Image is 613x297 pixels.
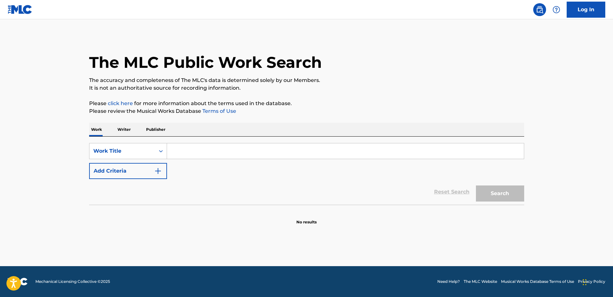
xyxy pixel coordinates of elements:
[533,3,546,16] a: Public Search
[501,279,574,284] a: Musical Works Database Terms of Use
[89,84,524,92] p: It is not an authoritative source for recording information.
[536,6,543,14] img: search
[8,5,33,14] img: MLC Logo
[550,3,563,16] div: Help
[578,279,605,284] a: Privacy Policy
[567,2,605,18] a: Log In
[583,273,587,292] div: Drag
[201,108,236,114] a: Terms of Use
[89,143,524,205] form: Search Form
[89,53,322,72] h1: The MLC Public Work Search
[464,279,497,284] a: The MLC Website
[89,100,524,107] p: Please for more information about the terms used in the database.
[108,100,133,106] a: click here
[553,6,560,14] img: help
[437,279,460,284] a: Need Help?
[296,212,317,225] p: No results
[93,147,151,155] div: Work Title
[8,278,28,285] img: logo
[89,163,167,179] button: Add Criteria
[89,107,524,115] p: Please review the Musical Works Database
[144,123,167,136] p: Publisher
[116,123,133,136] p: Writer
[581,266,613,297] iframe: Chat Widget
[89,76,524,84] p: The accuracy and completeness of The MLC's data is determined solely by our Members.
[35,279,110,284] span: Mechanical Licensing Collective © 2025
[154,167,162,175] img: 9d2ae6d4665cec9f34b9.svg
[89,123,104,136] p: Work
